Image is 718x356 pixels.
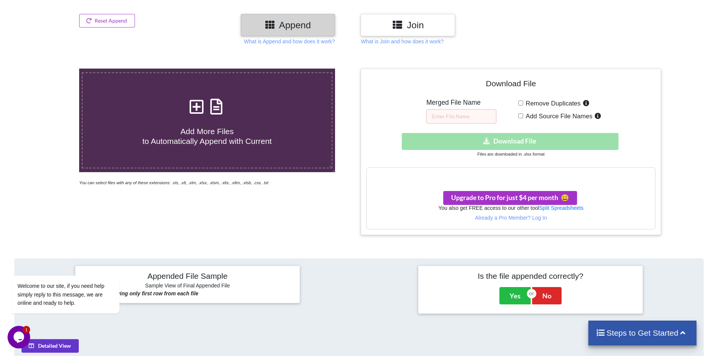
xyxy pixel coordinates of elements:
[81,283,294,290] h6: Sample View of Final Appended File
[539,205,583,211] a: Split Spreadsheets
[8,208,143,322] iframe: chat widget
[142,127,272,145] span: Add More Files to Automatically Append with Current
[443,191,577,205] button: Upgrade to Pro for just $4 per monthsmile
[106,290,198,296] b: Showing only first row from each file
[499,287,531,304] button: Yes
[81,271,294,282] h4: Appended File Sample
[244,38,335,45] p: What is Append and how does it work?
[596,328,689,338] h4: Steps to Get Started
[523,113,592,120] span: Add Source File Names
[246,20,329,31] h3: Append
[367,171,655,180] h3: Your files are more than 1 MB
[367,214,655,222] p: Already a Pro Member? Log In
[558,194,569,202] span: smile
[366,20,449,31] h3: Join
[79,180,268,185] i: You can select files with any of these extensions: .xls, .xlt, .xlm, .xlsx, .xlsm, .xltx, .xltm, ...
[477,152,544,156] small: Files are downloaded in .xlsx format
[523,100,581,107] span: Remove Duplicates
[426,109,496,124] input: Enter File Name
[21,339,79,353] button: Detailed View
[367,205,655,211] h6: You also get FREE access to our other tool
[366,74,655,96] h4: Download File
[426,99,496,107] h5: Merged File Name
[79,14,135,28] button: Reset Append
[361,38,443,45] p: What is Join and how does it work?
[451,194,569,202] span: Upgrade to Pro for just $4 per month
[8,326,32,348] iframe: chat widget
[532,287,562,304] button: No
[424,271,637,281] h4: Is the file appended correctly?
